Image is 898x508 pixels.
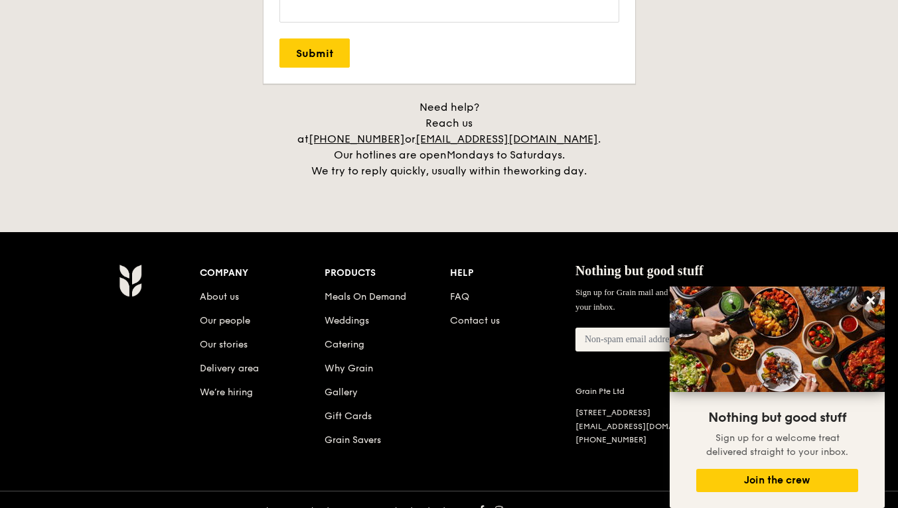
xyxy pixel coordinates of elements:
[447,149,565,161] span: Mondays to Saturdays.
[706,432,848,458] span: Sign up for a welcome treat delivered straight to your inbox.
[325,434,381,446] a: Grain Savers
[325,387,358,398] a: Gallery
[575,435,646,444] a: [PHONE_NUMBER]
[309,133,405,145] a: [PHONE_NUMBER]
[415,133,598,145] a: [EMAIL_ADDRESS][DOMAIN_NAME]
[450,291,469,302] a: FAQ
[200,264,325,283] div: Company
[575,287,809,312] span: Sign up for Grain mail and get a welcome treat delivered straight to your inbox.
[450,264,575,283] div: Help
[520,164,587,177] span: working day.
[325,291,406,302] a: Meals On Demand
[283,99,615,179] div: Need help? Reach us at or . Our hotlines are open We try to reply quickly, usually within the
[325,411,372,422] a: Gift Cards
[696,469,858,492] button: Join the crew
[200,387,253,398] a: We’re hiring
[325,363,373,374] a: Why Grain
[575,263,704,278] span: Nothing but good stuff
[119,264,142,297] img: AYc88T3wAAAABJRU5ErkJggg==
[575,328,723,351] input: Non-spam email address
[575,422,713,431] a: [EMAIL_ADDRESS][DOMAIN_NAME]
[708,410,846,426] span: Nothing but good stuff
[450,315,500,326] a: Contact us
[325,264,450,283] div: Products
[200,291,239,302] a: About us
[325,315,369,326] a: Weddings
[200,339,248,350] a: Our stories
[575,386,747,397] div: Grain Pte Ltd
[200,315,250,326] a: Our people
[575,407,747,418] div: [STREET_ADDRESS]
[670,286,885,392] img: DSC07876-Edit02-Large.jpeg
[325,339,364,350] a: Catering
[200,363,259,374] a: Delivery area
[860,290,881,311] button: Close
[279,38,350,68] input: Submit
